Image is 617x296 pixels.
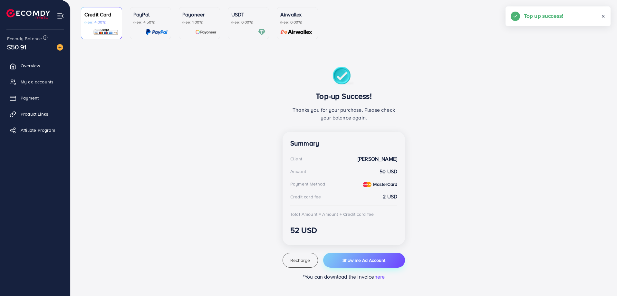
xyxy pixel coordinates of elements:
[290,139,397,148] h4: Summary
[290,156,302,162] div: Client
[283,273,405,281] p: *You can download the invoice
[21,79,53,85] span: My ad accounts
[524,12,563,20] h5: Top up success!
[342,257,385,263] span: Show me Ad Account
[133,20,168,25] p: (Fee: 4.50%)
[231,20,265,25] p: (Fee: 0.00%)
[290,181,325,187] div: Payment Method
[6,9,50,19] img: logo
[290,257,310,263] span: Recharge
[323,253,405,268] button: Show me Ad Account
[146,28,168,36] img: card
[231,11,265,18] p: USDT
[93,28,119,36] img: card
[373,181,397,187] strong: MasterCard
[290,106,397,121] p: Thanks you for your purchase. Please check your balance again.
[5,91,65,104] a: Payment
[278,28,314,36] img: card
[333,67,355,86] img: success
[280,11,314,18] p: Airwallex
[84,11,119,18] p: Credit Card
[290,91,397,101] h3: Top-up Success!
[358,155,397,163] strong: [PERSON_NAME]
[133,11,168,18] p: PayPal
[380,168,397,175] strong: 50 USD
[258,28,265,36] img: card
[283,253,318,268] button: Recharge
[21,95,39,101] span: Payment
[182,20,217,25] p: (Fee: 1.00%)
[290,225,397,235] h3: 52 USD
[21,111,48,117] span: Product Links
[5,59,65,72] a: Overview
[280,20,314,25] p: (Fee: 0.00%)
[84,20,119,25] p: (Fee: 4.00%)
[7,36,26,57] span: $50.91
[182,11,217,18] p: Payoneer
[363,182,371,187] img: credit
[290,194,321,200] div: Credit card fee
[7,35,42,42] span: Ecomdy Balance
[290,211,374,217] div: Total Amount = Amount + Credit card fee
[5,75,65,88] a: My ad accounts
[21,62,40,69] span: Overview
[374,273,385,280] span: here
[290,168,306,175] div: Amount
[5,108,65,120] a: Product Links
[21,127,55,133] span: Affiliate Program
[195,28,217,36] img: card
[57,12,64,20] img: menu
[5,124,65,137] a: Affiliate Program
[383,193,397,200] strong: 2 USD
[57,44,63,51] img: image
[590,267,612,291] iframe: Chat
